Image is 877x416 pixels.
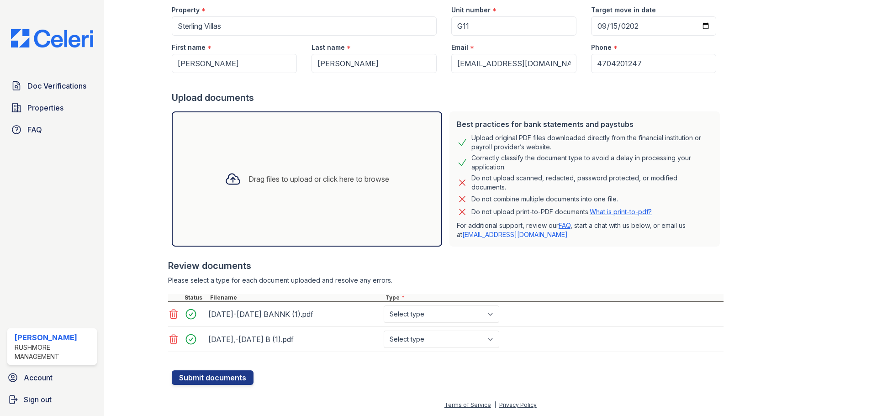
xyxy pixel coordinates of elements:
[27,124,42,135] span: FAQ
[451,43,468,52] label: Email
[471,174,713,192] div: Do not upload scanned, redacted, password protected, or modified documents.
[471,207,652,216] p: Do not upload print-to-PDF documents.
[183,294,208,301] div: Status
[27,102,63,113] span: Properties
[451,5,491,15] label: Unit number
[208,294,384,301] div: Filename
[7,77,97,95] a: Doc Verifications
[457,221,713,239] p: For additional support, review our , start a chat with us below, or email us at
[168,259,724,272] div: Review documents
[4,390,100,409] a: Sign out
[4,369,100,387] a: Account
[172,91,724,104] div: Upload documents
[4,29,100,47] img: CE_Logo_Blue-a8612792a0a2168367f1c8372b55b34899dd931a85d93a1a3d3e32e68fde9ad4.png
[462,231,568,238] a: [EMAIL_ADDRESS][DOMAIN_NAME]
[172,370,254,385] button: Submit documents
[27,80,86,91] span: Doc Verifications
[15,332,93,343] div: [PERSON_NAME]
[168,276,724,285] div: Please select a type for each document uploaded and resolve any errors.
[24,372,53,383] span: Account
[208,307,380,321] div: [DATE]-[DATE] BANNK (1).pdf
[172,5,200,15] label: Property
[499,401,537,408] a: Privacy Policy
[559,221,571,229] a: FAQ
[471,153,713,172] div: Correctly classify the document type to avoid a delay in processing your application.
[590,208,652,216] a: What is print-to-pdf?
[248,174,389,184] div: Drag files to upload or click here to browse
[444,401,491,408] a: Terms of Service
[471,133,713,152] div: Upload original PDF files downloaded directly from the financial institution or payroll provider’...
[24,394,52,405] span: Sign out
[457,119,713,130] div: Best practices for bank statements and paystubs
[471,194,618,205] div: Do not combine multiple documents into one file.
[384,294,724,301] div: Type
[312,43,345,52] label: Last name
[208,332,380,347] div: [DATE],-[DATE] B (1).pdf
[15,343,93,361] div: Rushmore Management
[494,401,496,408] div: |
[7,99,97,117] a: Properties
[7,121,97,139] a: FAQ
[591,43,612,52] label: Phone
[591,5,656,15] label: Target move in date
[172,43,206,52] label: First name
